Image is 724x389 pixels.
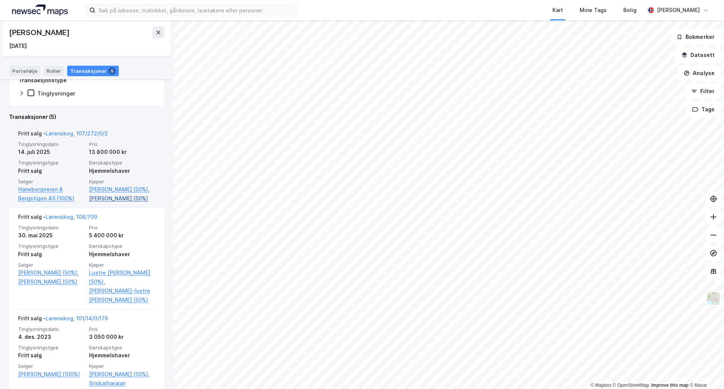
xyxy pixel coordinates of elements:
div: Tinglysninger [37,90,75,97]
a: [PERSON_NAME] (50%), [18,268,84,277]
a: [PERSON_NAME] (50%) [18,277,84,286]
div: 30. mai 2025 [18,231,84,240]
div: Fritt salg [18,166,84,175]
span: Pris [89,141,155,148]
div: Transaksjoner [67,66,119,76]
img: logo.a4113a55bc3d86da70a041830d287a7e.svg [12,5,68,16]
div: Hjemmelshaver [89,351,155,360]
a: Improve this map [651,383,689,388]
a: OpenStreetMap [613,383,649,388]
a: [PERSON_NAME] (50%), [89,185,155,194]
div: Fritt salg - [18,129,108,141]
a: Lørenskog, 101/14/0/176 [46,315,108,321]
a: [PERSON_NAME] (50%), [89,370,155,379]
img: Z [706,291,721,306]
button: Datasett [675,48,721,63]
span: Tinglysningsdato [18,326,84,332]
div: Transaksjonstype [18,76,67,85]
div: Roller [43,66,64,76]
span: Eierskapstype [89,243,155,249]
button: Filter [685,84,721,99]
span: Pris [89,326,155,332]
div: 4. des. 2023 [18,332,84,341]
span: Kjøper [89,262,155,268]
div: 3 050 000 kr [89,332,155,341]
span: Selger [18,363,84,369]
iframe: Chat Widget [686,353,724,389]
div: Portefølje [9,66,40,76]
a: [PERSON_NAME] (50%) [89,194,155,203]
button: Tags [686,102,721,117]
a: Lustre [PERSON_NAME] (50%), [89,268,155,286]
div: 13 800 000 kr [89,148,155,157]
div: Kart [552,6,563,15]
div: Bolig [623,6,637,15]
span: Tinglysningstype [18,243,84,249]
span: Eierskapstype [89,344,155,351]
div: Mine Tags [580,6,607,15]
span: Selger [18,262,84,268]
div: Fritt salg [18,351,84,360]
div: Fritt salg [18,250,84,259]
div: Fritt salg - [18,212,97,224]
div: Hjemmelshaver [89,166,155,175]
span: Eierskapstype [89,160,155,166]
span: Pris [89,224,155,231]
div: 5 [108,67,116,75]
div: Transaksjoner (5) [9,112,164,121]
div: Hjemmelshaver [89,250,155,259]
div: [PERSON_NAME] [9,26,71,38]
a: Haneborgveien & Bergstigen AS (100%) [18,185,84,203]
div: 5 400 000 kr [89,231,155,240]
a: Lørenskog, 107/272/0/2 [46,130,108,137]
span: Tinglysningstype [18,160,84,166]
span: Selger [18,178,84,185]
div: 14. juli 2025 [18,148,84,157]
span: Tinglysningstype [18,344,84,351]
span: Tinglysningsdato [18,141,84,148]
input: Søk på adresse, matrikkel, gårdeiere, leietakere eller personer [95,5,297,16]
span: Kjøper [89,178,155,185]
div: [PERSON_NAME] [657,6,700,15]
span: Kjøper [89,363,155,369]
span: Tinglysningsdato [18,224,84,231]
a: Lørenskog, 108/709 [46,214,97,220]
button: Analyse [677,66,721,81]
a: [PERSON_NAME]-lustre [PERSON_NAME] (50%) [89,286,155,304]
div: Fritt salg - [18,314,108,326]
div: [DATE] [9,42,27,51]
a: [PERSON_NAME] (100%) [18,370,84,379]
a: Mapbox [591,383,611,388]
button: Bokmerker [670,29,721,45]
div: Kontrollprogram for chat [686,353,724,389]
